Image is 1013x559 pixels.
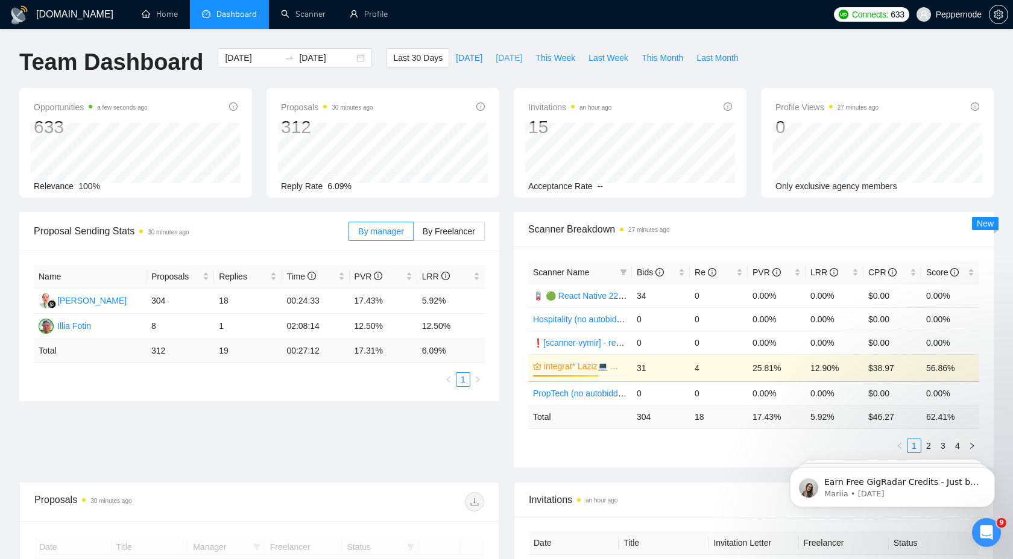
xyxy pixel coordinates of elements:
a: PropTech (no autobidder) [533,389,628,398]
span: info-circle [724,102,732,111]
button: setting [989,5,1008,24]
td: 17.43 % [748,405,806,428]
img: VT [39,293,54,308]
td: 0.00% [748,307,806,331]
a: setting [989,10,1008,19]
time: 27 minutes ago [628,226,669,233]
span: Earn Free GigRadar Credits - Just by Sharing Your Story! 💬 Want more credits for sending proposal... [52,35,208,332]
td: $ 46.27 [863,405,921,428]
span: Invitations [529,492,979,507]
span: 633 [891,8,904,21]
h1: Team Dashboard [19,48,203,77]
button: This Week [529,48,582,67]
td: 5.92% [417,289,485,314]
td: 0 [690,284,748,307]
button: Last Week [582,48,635,67]
span: info-circle [308,272,316,280]
span: Scanner Name [533,267,589,277]
span: info-circle [830,268,838,276]
td: $0.00 [863,284,921,307]
iframe: Intercom notifications message [772,442,1013,526]
span: Scanner Breakdown [528,222,979,237]
span: filter [617,263,630,281]
div: Proposals [34,492,259,511]
th: Invitation Letter [708,531,798,555]
td: $0.00 [863,331,921,354]
div: 633 [34,116,148,139]
td: 0.00% [921,381,979,405]
td: 00:24:33 [282,289,349,314]
th: Freelancer [799,531,889,555]
span: Last Week [589,51,628,64]
td: 4 [690,354,748,381]
td: 0.00% [806,307,863,331]
span: Proposals [281,100,373,114]
span: filter [620,269,627,276]
td: 0 [690,331,748,354]
button: left [892,439,907,453]
span: crown [533,362,541,370]
span: CPR [868,267,897,277]
span: info-circle [950,268,959,276]
td: 18 [214,289,282,314]
span: LRR [422,272,450,281]
time: an hour ago [585,497,617,504]
span: info-circle [229,102,238,111]
input: Start date [225,51,280,64]
div: 0 [775,116,879,139]
span: This Week [535,51,575,64]
a: 1 [456,373,470,386]
button: right [470,372,485,387]
img: IF [39,319,54,334]
a: integrat* Laziz💻 🟢 Saas web app 3 points 22/09 [544,360,625,373]
span: Score [926,267,959,277]
a: homeHome [142,9,178,19]
span: info-circle [971,102,979,111]
td: 0 [632,307,690,331]
td: Total [528,405,632,428]
span: 9 [997,518,1006,528]
p: Message from Mariia, sent 7w ago [52,46,208,57]
span: dashboard [202,10,210,18]
td: 25.81% [748,354,806,381]
img: gigradar-bm.png [48,300,56,308]
a: ❗[scanner-vymir] - react.js [533,338,636,348]
td: 6.09 % [417,339,485,363]
a: IFIllia Fotin [39,320,91,330]
td: 304 [632,405,690,428]
span: info-circle [655,268,664,276]
th: Name [34,265,147,289]
span: Time [286,272,315,281]
td: 0.00% [921,331,979,354]
span: Reply Rate [281,181,323,191]
time: 27 minutes ago [838,104,879,111]
input: End date [299,51,354,64]
li: 4 [950,439,965,453]
td: $38.97 [863,354,921,381]
span: Last Month [696,51,738,64]
div: [PERSON_NAME] [57,294,127,307]
td: $0.00 [863,381,921,405]
td: 12.50% [350,314,417,339]
td: 17.31 % [350,339,417,363]
span: Re [695,267,716,277]
span: left [445,376,452,383]
span: Acceptance Rate [528,181,593,191]
td: 18 [690,405,748,428]
time: a few seconds ago [97,104,147,111]
td: 1 [214,314,282,339]
td: 31 [632,354,690,381]
span: [DATE] [456,51,482,64]
span: Opportunities [34,100,148,114]
button: left [441,372,456,387]
th: Title [619,531,708,555]
td: 19 [214,339,282,363]
li: 1 [456,372,470,387]
li: 3 [936,439,950,453]
span: info-circle [772,268,781,276]
td: 304 [147,289,214,314]
div: Illia Fotin [57,319,91,333]
span: This Month [642,51,683,64]
td: 0.00% [806,331,863,354]
li: Previous Page [892,439,907,453]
